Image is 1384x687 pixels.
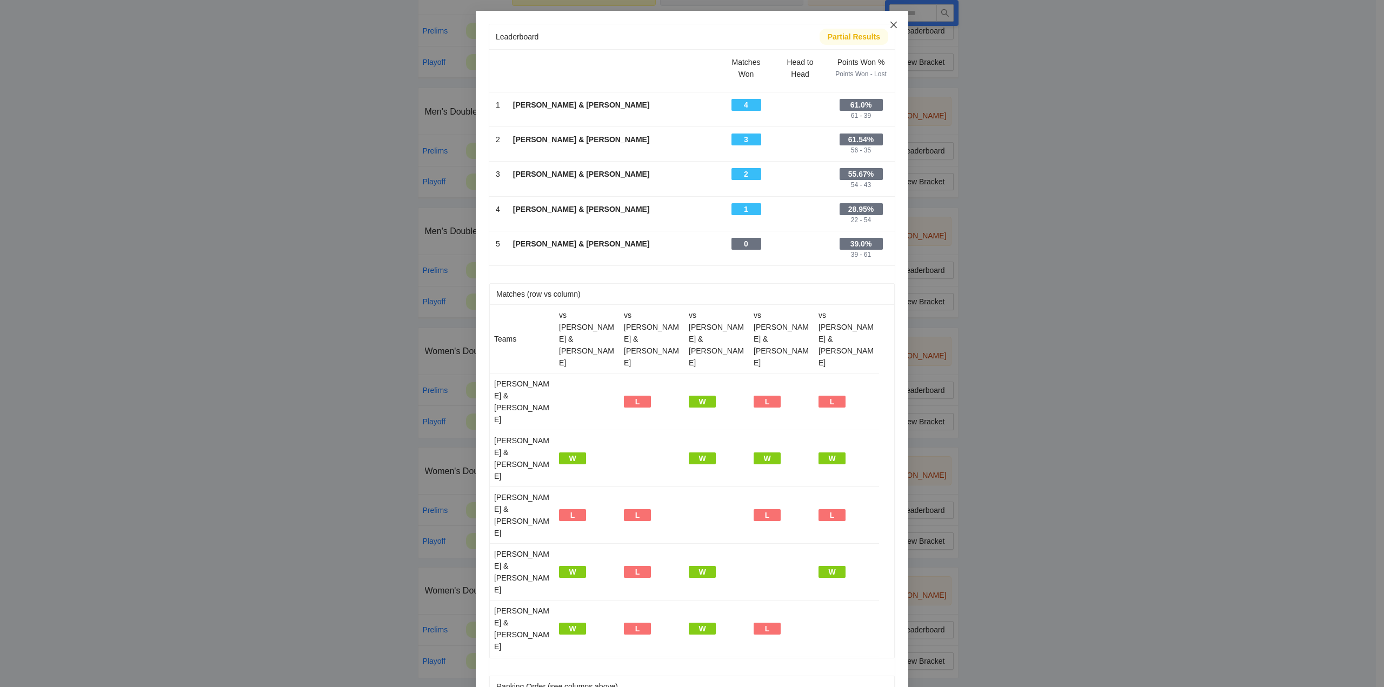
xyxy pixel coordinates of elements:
[496,99,500,111] div: 1
[559,566,586,578] div: W
[559,623,586,635] div: W
[754,321,810,369] div: [PERSON_NAME] & [PERSON_NAME]
[496,145,500,156] div: -
[513,135,650,144] b: [PERSON_NAME] & [PERSON_NAME]
[513,180,713,190] div: -
[879,11,908,40] button: Close
[496,203,500,215] div: 4
[496,134,500,145] div: 2
[689,309,745,321] div: vs
[754,309,810,321] div: vs
[745,215,747,225] div: -
[851,250,871,260] div: 39 - 61
[819,509,846,521] div: L
[496,215,500,225] div: -
[840,134,883,145] div: 61.54%
[851,145,871,156] div: 56 - 35
[851,180,871,190] div: 54 - 43
[731,134,761,145] div: 3
[496,180,500,190] div: -
[496,284,888,304] div: Matches (row vs column)
[513,101,650,109] b: [PERSON_NAME] & [PERSON_NAME]
[513,215,713,225] div: -
[496,111,500,121] div: -
[731,238,761,250] div: 0
[513,250,713,260] div: -
[496,168,500,180] div: 3
[494,605,550,652] div: [PERSON_NAME] & [PERSON_NAME]
[754,623,781,635] div: L
[496,26,820,47] div: Leaderboard
[819,309,875,321] div: vs
[745,111,747,121] div: -
[513,205,650,214] b: [PERSON_NAME] & [PERSON_NAME]
[851,215,871,225] div: 22 - 54
[689,321,745,369] div: [PERSON_NAME] & [PERSON_NAME]
[745,250,747,260] div: -
[689,452,716,464] div: W
[889,21,898,29] span: close
[834,69,888,79] div: Points Won - Lost
[819,396,846,408] div: L
[624,321,680,369] div: [PERSON_NAME] & [PERSON_NAME]
[559,452,586,464] div: W
[689,623,716,635] div: W
[624,396,651,408] div: L
[840,238,883,250] div: 39.0%
[819,452,846,464] div: W
[731,168,761,180] div: 2
[840,99,883,111] div: 61.0%
[840,203,883,215] div: 28.95%
[745,180,747,190] div: -
[513,145,713,156] div: -
[840,168,883,180] div: 55.67%
[731,203,761,215] div: 1
[494,378,550,425] div: [PERSON_NAME] & [PERSON_NAME]
[819,321,875,369] div: [PERSON_NAME] & [PERSON_NAME]
[624,623,651,635] div: L
[559,321,615,369] div: [PERSON_NAME] & [PERSON_NAME]
[731,99,761,111] div: 4
[624,566,651,578] div: L
[834,56,888,68] div: Points Won %
[689,396,716,408] div: W
[513,111,713,121] div: -
[624,509,651,521] div: L
[745,145,747,156] div: -
[780,56,821,80] div: Head to Head
[799,99,801,109] div: -
[799,203,801,214] div: -
[494,548,550,596] div: [PERSON_NAME] & [PERSON_NAME]
[494,333,550,345] div: Teams
[559,509,586,521] div: L
[799,134,801,144] div: -
[496,238,500,250] div: 5
[799,168,801,178] div: -
[513,239,650,248] b: [PERSON_NAME] & [PERSON_NAME]
[754,396,781,408] div: L
[754,452,781,464] div: W
[494,435,550,482] div: [PERSON_NAME] & [PERSON_NAME]
[819,566,846,578] div: W
[726,56,767,80] div: Matches Won
[799,238,801,248] div: -
[513,170,650,178] b: [PERSON_NAME] & [PERSON_NAME]
[828,31,880,43] div: Partial Results
[689,566,716,578] div: W
[496,250,500,260] div: -
[559,309,615,321] div: vs
[494,491,550,539] div: [PERSON_NAME] & [PERSON_NAME]
[754,509,781,521] div: L
[624,309,680,321] div: vs
[851,111,871,121] div: 61 - 39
